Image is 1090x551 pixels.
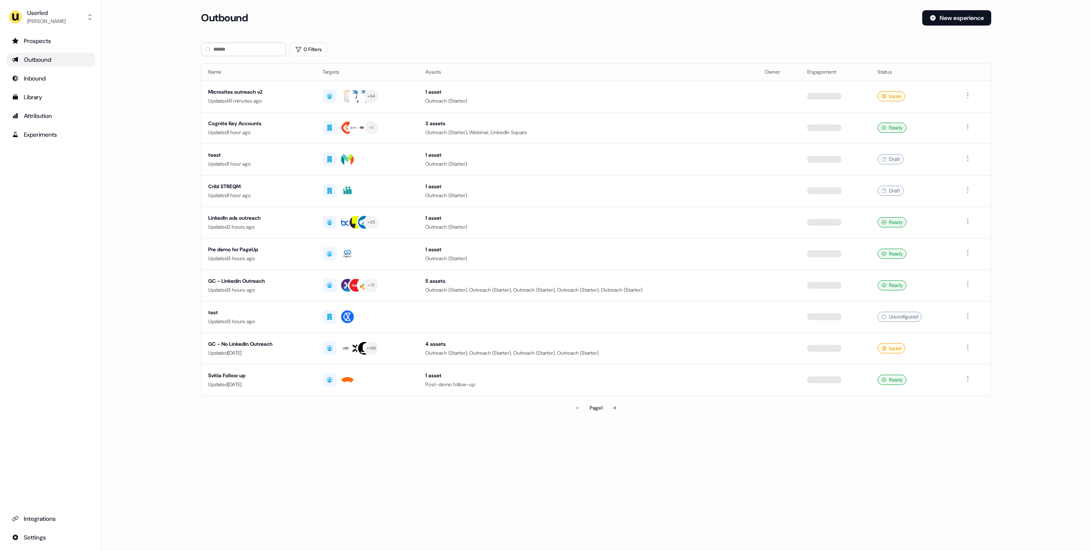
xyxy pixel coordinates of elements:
[208,254,309,263] div: Updated 3 hours ago
[425,88,751,96] div: 1 asset
[425,340,751,348] div: 4 assets
[208,349,309,357] div: Updated [DATE]
[12,514,90,523] div: Integrations
[425,380,751,389] div: Post-demo follow-up
[878,280,906,290] div: Ready
[367,92,376,100] div: + 64
[12,55,90,64] div: Outbound
[425,254,751,263] div: Outreach (Starter)
[208,317,309,326] div: Updated 3 hours ago
[922,10,991,26] button: New experience
[7,512,95,525] a: Go to integrations
[425,182,751,191] div: 1 asset
[878,312,922,322] div: Unconfigured
[878,186,904,196] div: Draft
[208,97,309,105] div: Updated 41 minutes ago
[878,123,906,133] div: Ready
[201,11,248,24] h3: Outbound
[208,308,309,317] div: test
[208,191,309,200] div: Updated 1 hour ago
[7,90,95,104] a: Go to templates
[368,281,375,289] div: + 71
[878,375,906,385] div: Ready
[878,343,905,353] div: Issues
[878,249,906,259] div: Ready
[425,160,751,168] div: Outreach (Starter)
[425,349,751,357] div: Outreach (Starter), Outreach (Starter), Outreach (Starter), Outreach (Starter)
[208,128,309,137] div: Updated 1 hour ago
[208,286,309,294] div: Updated 3 hours ago
[7,34,95,48] a: Go to prospects
[208,151,309,159] div: teast
[425,286,751,294] div: Outreach (Starter), Outreach (Starter), Outreach (Starter), Outreach (Starter), Outreach (Starter)
[208,277,309,285] div: GC - Linkedin Outreach
[12,93,90,101] div: Library
[590,404,602,412] div: Page 1
[208,88,309,96] div: Microsites outreach v2
[208,214,309,222] div: LinkedIn ads outreach
[878,217,906,227] div: Ready
[878,154,904,164] div: Draft
[425,151,751,159] div: 1 asset
[208,371,309,380] div: Svitla Follow up
[7,53,95,66] a: Go to outbound experience
[208,119,309,128] div: Cognite Key Accounts
[425,371,751,380] div: 1 asset
[425,245,751,254] div: 1 asset
[27,9,66,17] div: Userled
[208,182,309,191] div: Cribl STREQM
[800,63,871,80] th: Engagement
[7,531,95,544] a: Go to integrations
[367,344,376,352] div: + 168
[208,223,309,231] div: Updated 2 hours ago
[12,112,90,120] div: Attribution
[12,533,90,542] div: Settings
[208,245,309,254] div: Pre demo for PageUp
[12,130,90,139] div: Experiments
[208,340,309,348] div: GC - No LinkedIn Outreach
[7,109,95,123] a: Go to attribution
[12,74,90,83] div: Inbound
[419,63,758,80] th: Assets
[425,191,751,200] div: Outreach (Starter)
[12,37,90,45] div: Prospects
[871,63,956,80] th: Status
[425,97,751,105] div: Outreach (Starter)
[369,124,373,132] div: + 1
[201,63,316,80] th: Name
[208,160,309,168] div: Updated 1 hour ago
[425,214,751,222] div: 1 asset
[878,91,905,101] div: Issues
[425,128,751,137] div: Outreach (Starter), Webinar, LinkedIn Square
[425,223,751,231] div: Outreach (Starter)
[290,43,327,56] button: 0 Filters
[208,380,309,389] div: Updated [DATE]
[27,17,66,26] div: [PERSON_NAME]
[758,63,800,80] th: Owner
[7,72,95,85] a: Go to Inbound
[316,63,419,80] th: Targets
[7,128,95,141] a: Go to experiments
[425,119,751,128] div: 3 assets
[7,7,95,27] button: Userled[PERSON_NAME]
[425,277,751,285] div: 5 assets
[367,218,375,226] div: + 25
